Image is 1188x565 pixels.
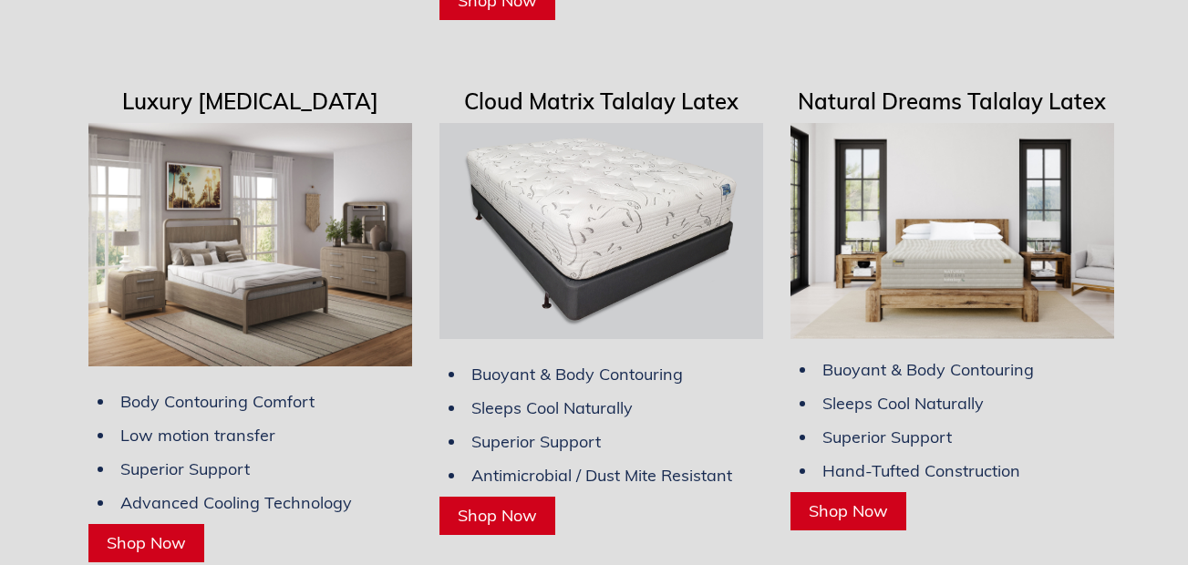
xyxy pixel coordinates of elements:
[471,431,601,452] span: Superior Support
[458,505,537,526] span: Shop Now
[120,391,315,412] span: Body Contouring Comfort
[798,87,1106,115] span: Natural Dreams Talalay Latex
[471,465,732,486] span: Antimicrobial / Dust Mite Resistant
[822,393,984,414] span: Sleeps Cool Naturally
[790,123,1114,339] img: Natural-Dreams-talalay-latex-mattress
[88,123,412,365] img: Luxury Memory Foam Mattresses
[471,364,683,385] span: Buoyant & Body Contouring
[464,87,739,115] span: Cloud Matrix Talalay Latex
[822,426,952,447] span: Superior Support
[120,425,275,446] span: Low motion transfer
[809,500,888,521] span: Shop Now
[439,497,555,535] a: Shop Now
[822,460,1020,481] span: Hand-Tufted Construction
[120,458,250,479] span: Superior Support
[439,123,763,339] img: Luxury Cloud Matrix Talalay Latex Mattresses
[120,492,352,513] span: Advanced Cooling Technology
[471,397,633,418] span: Sleeps Cool Naturally
[790,492,906,530] a: Shop Now
[122,87,378,115] span: Luxury [MEDICAL_DATA]
[88,524,204,562] a: Shop Now
[107,532,186,553] span: Shop Now
[822,359,1034,380] span: Buoyant & Body Contouring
